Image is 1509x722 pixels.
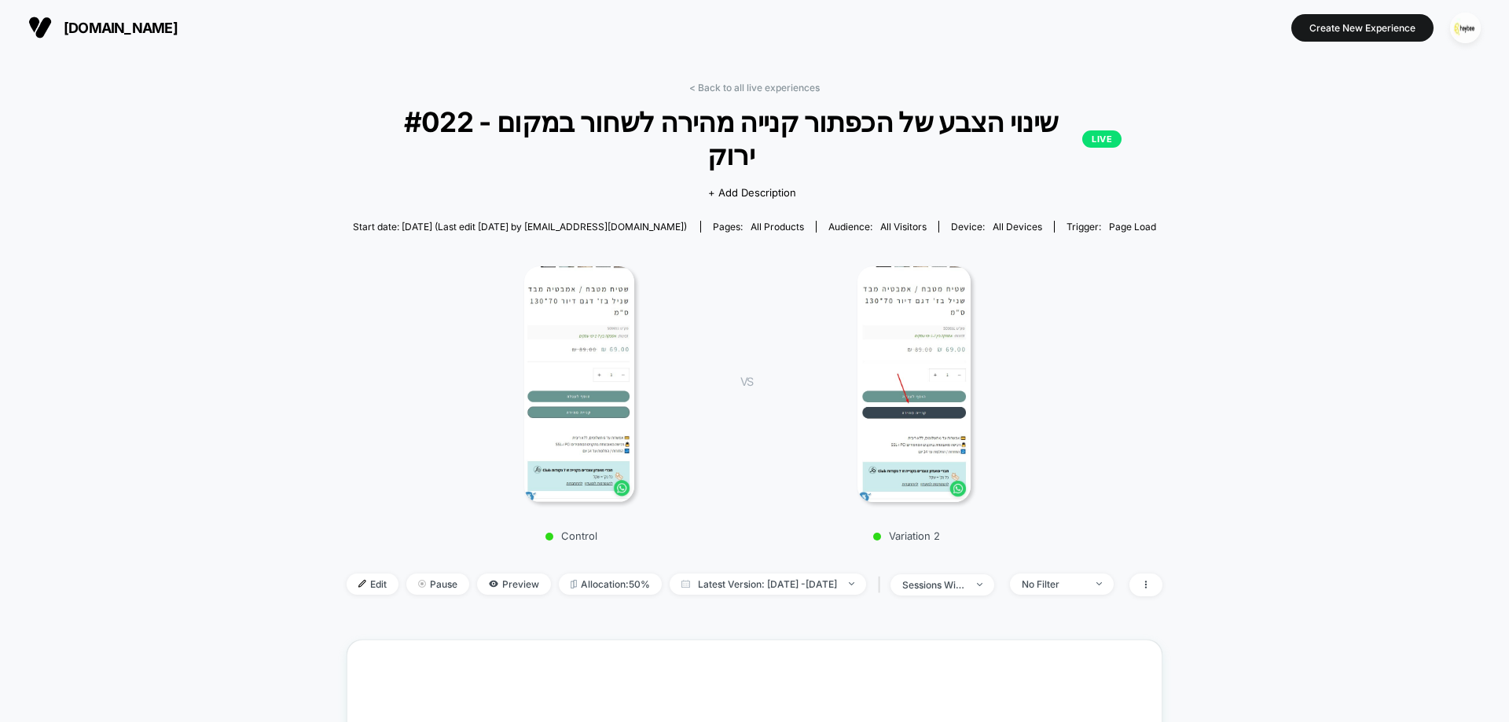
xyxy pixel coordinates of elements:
[828,221,927,233] div: Audience:
[387,105,1122,171] span: #022 - שינוי הצבע של הכפתור קנייה מהירה לשחור במקום ירוק
[977,583,982,586] img: end
[902,579,965,591] div: sessions with impression
[1291,14,1434,42] button: Create New Experience
[874,574,890,596] span: |
[740,375,753,388] span: VS
[1109,221,1156,233] span: Page Load
[418,580,426,588] img: end
[358,580,366,588] img: edit
[347,574,398,595] span: Edit
[751,221,804,233] span: all products
[571,580,577,588] img: rebalance
[1082,130,1122,148] p: LIVE
[434,530,709,542] p: Control
[1096,582,1102,585] img: end
[406,574,469,595] span: Pause
[28,16,52,39] img: Visually logo
[681,580,690,588] img: calendar
[64,20,178,36] span: [DOMAIN_NAME]
[708,185,796,201] span: + Add Description
[849,582,854,585] img: end
[477,574,551,595] span: Preview
[24,15,182,40] button: [DOMAIN_NAME]
[689,82,820,93] a: < Back to all live experiences
[1022,578,1085,590] div: No Filter
[670,574,866,595] span: Latest Version: [DATE] - [DATE]
[880,221,927,233] span: All Visitors
[993,221,1042,233] span: all devices
[857,266,970,502] img: Variation 2 main
[524,266,634,502] img: Control main
[353,221,687,233] span: Start date: [DATE] (Last edit [DATE] by [EMAIL_ADDRESS][DOMAIN_NAME])
[1445,12,1485,44] button: ppic
[938,221,1054,233] span: Device:
[1450,13,1481,43] img: ppic
[713,221,804,233] div: Pages:
[559,574,662,595] span: Allocation: 50%
[769,530,1044,542] p: Variation 2
[1067,221,1156,233] div: Trigger:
